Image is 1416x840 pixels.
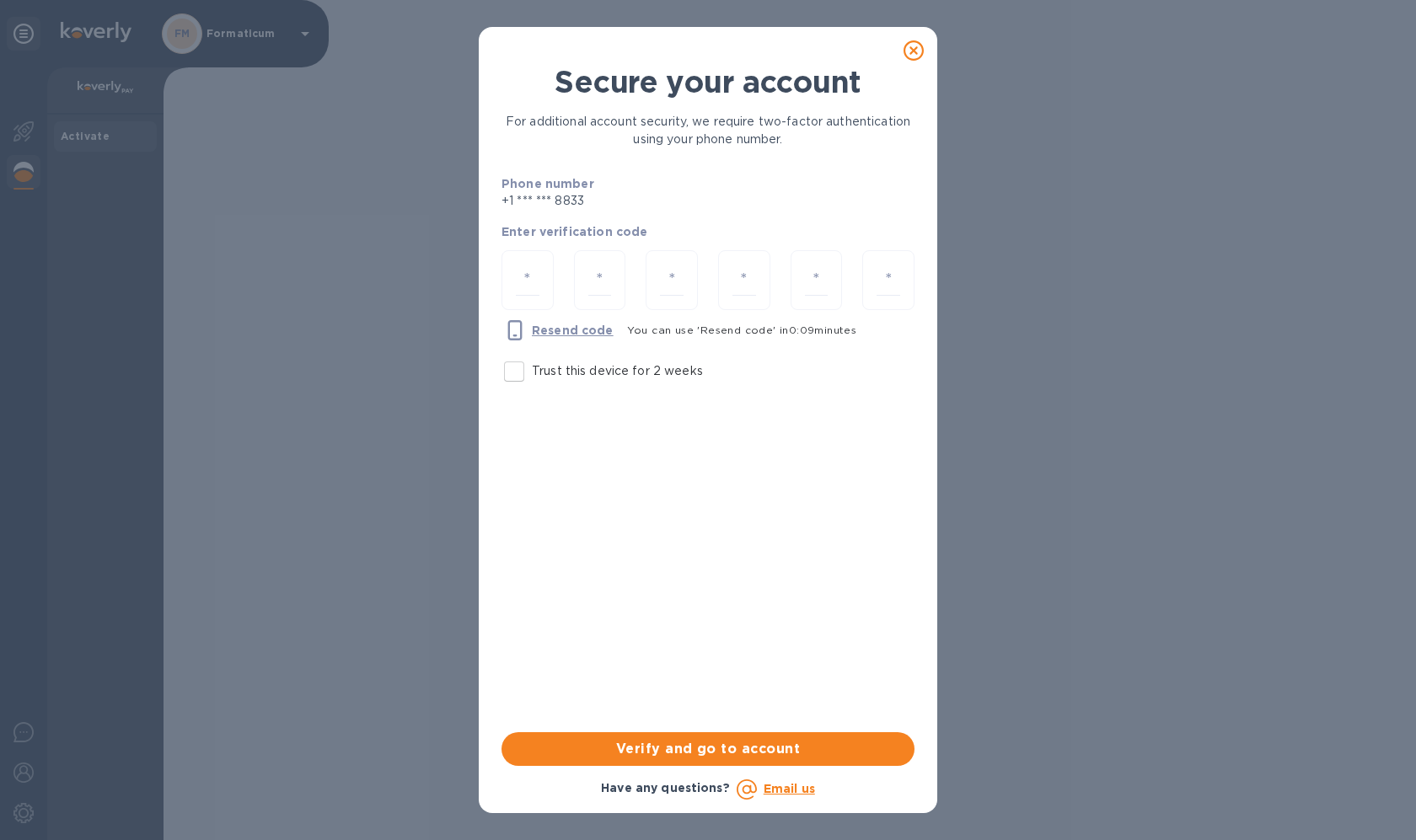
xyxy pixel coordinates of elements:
[601,781,730,795] b: Have any questions?
[764,782,815,795] a: Email us
[501,113,914,148] p: For additional account security, we require two-factor authentication using your phone number.
[532,362,703,380] p: Trust this device for 2 weeks
[501,177,594,190] b: Phone number
[501,223,914,240] p: Enter verification code
[501,732,914,766] button: Verify and go to account
[501,64,914,99] h1: Secure your account
[627,324,857,336] span: You can use 'Resend code' in 0 : 09 minutes
[532,324,614,337] u: Resend code
[515,739,901,759] span: Verify and go to account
